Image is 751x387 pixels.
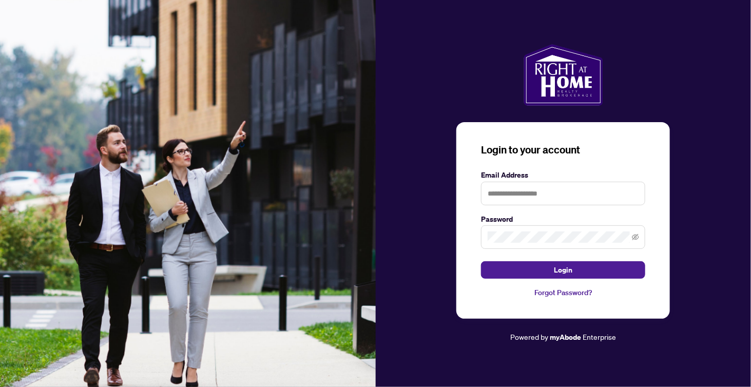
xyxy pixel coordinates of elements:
h3: Login to your account [481,143,645,157]
label: Email Address [481,169,645,181]
img: ma-logo [524,44,603,106]
span: Login [554,262,572,278]
a: Forgot Password? [481,287,645,298]
button: Login [481,261,645,279]
a: myAbode [550,332,581,343]
label: Password [481,214,645,225]
span: eye-invisible [632,234,639,241]
span: Powered by [510,332,548,341]
span: Enterprise [583,332,616,341]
